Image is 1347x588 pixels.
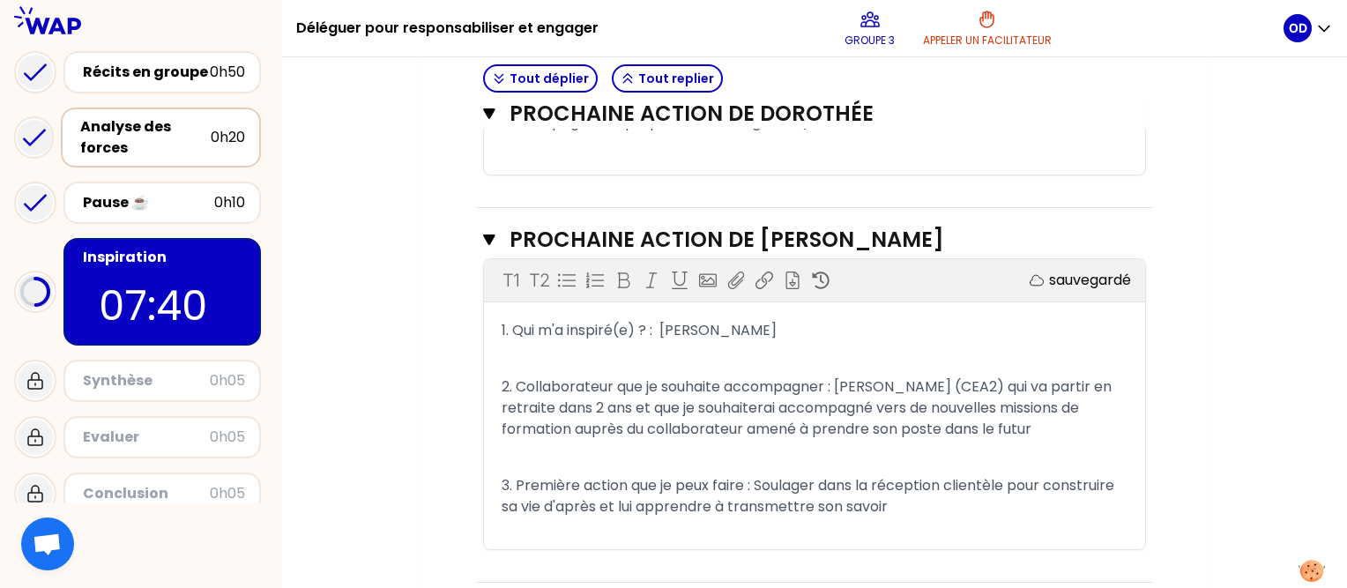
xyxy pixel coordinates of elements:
[916,2,1059,55] button: Appeler un facilitateur
[1049,270,1131,291] p: sauvegardé
[1284,14,1333,42] button: OD
[502,376,1115,439] span: 2. Collaborateur que je souhaite accompagner : [PERSON_NAME] (CEA2) qui va partir en retraite dan...
[483,100,1146,128] button: Prochaine action de Dorothée
[210,427,245,448] div: 0h05
[214,192,245,213] div: 0h10
[502,268,519,293] p: T1
[923,33,1052,48] p: Appeler un facilitateur
[83,247,245,268] div: Inspiration
[837,2,902,55] button: Groupe 3
[83,483,210,504] div: Conclusion
[510,226,1078,254] h3: Prochaine action de [PERSON_NAME]
[83,62,210,83] div: Récits en groupe
[502,320,777,340] span: 1. Qui m'a inspiré(e) ? : [PERSON_NAME]
[529,268,549,293] p: T2
[83,370,210,391] div: Synthèse
[99,275,226,337] p: 07:40
[210,62,245,83] div: 0h50
[83,192,214,213] div: Pause ☕️
[502,475,1118,517] span: 3. Première action que je peux faire : Soulager dans la réception clientèle pour construire sa vi...
[483,64,598,93] button: Tout déplier
[1289,19,1307,37] p: OD
[483,226,1146,254] button: Prochaine action de [PERSON_NAME]
[210,370,245,391] div: 0h05
[83,427,210,448] div: Evaluer
[210,483,245,504] div: 0h05
[845,33,895,48] p: Groupe 3
[211,127,245,148] div: 0h20
[80,116,211,159] div: Analyse des forces
[21,517,74,570] div: Ouvrir le chat
[510,100,1078,128] h3: Prochaine action de Dorothée
[612,64,723,93] button: Tout replier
